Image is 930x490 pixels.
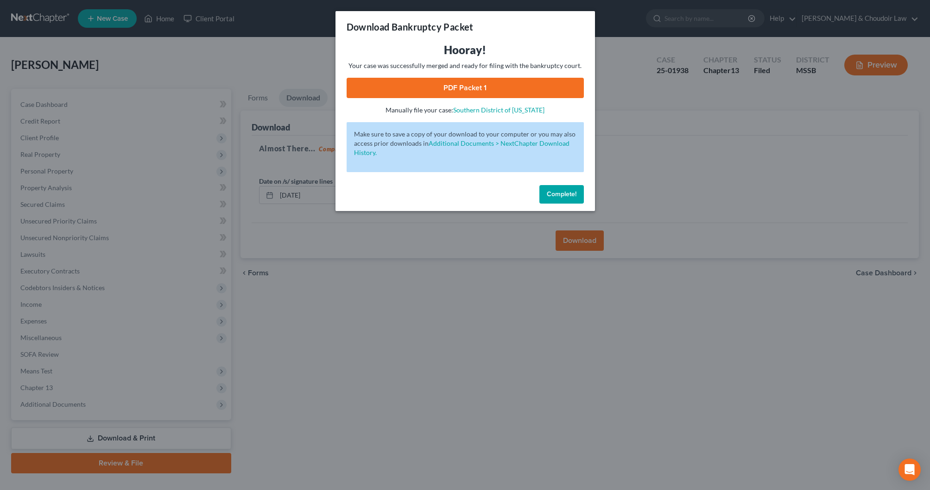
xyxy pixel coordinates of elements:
[547,190,576,198] span: Complete!
[453,106,544,114] a: Southern District of [US_STATE]
[539,185,584,204] button: Complete!
[898,459,921,481] div: Open Intercom Messenger
[347,105,584,115] p: Manually file your case:
[347,78,584,98] a: PDF Packet 1
[354,139,569,156] a: Additional Documents > NextChapter Download History.
[347,20,474,33] h3: Download Bankruptcy Packet
[354,130,576,157] p: Make sure to save a copy of your download to your computer or you may also access prior downloads in
[347,61,584,70] p: Your case was successfully merged and ready for filing with the bankruptcy court.
[347,43,584,57] h3: Hooray!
